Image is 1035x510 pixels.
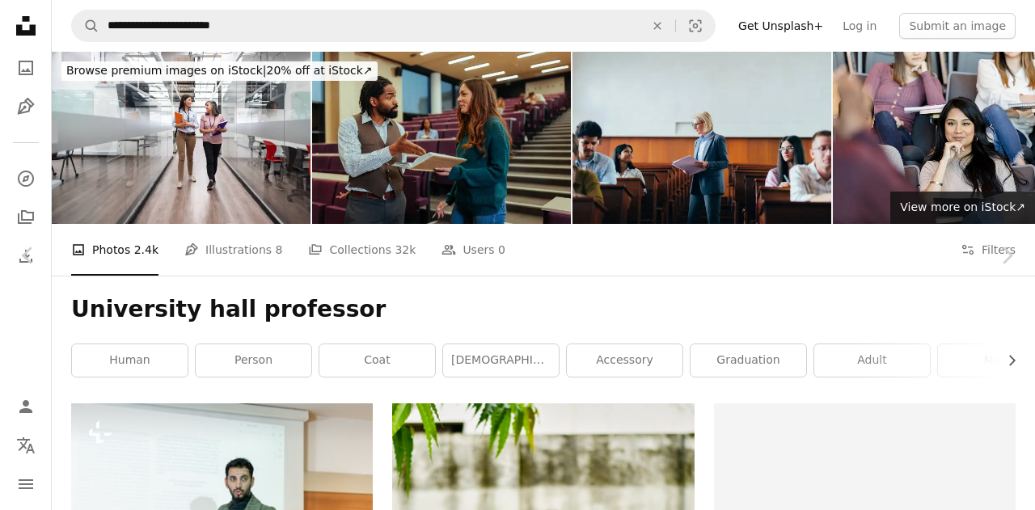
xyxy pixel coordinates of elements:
[10,91,42,123] a: Illustrations
[729,13,833,39] a: Get Unsplash+
[308,224,416,276] a: Collections 32k
[572,52,831,224] img: Professor Engaging With Students in University Lecture Hall
[443,344,559,377] a: [DEMOGRAPHIC_DATA]
[899,13,1016,39] button: Submit an image
[900,200,1025,213] span: View more on iStock ↗
[814,344,930,377] a: adult
[196,344,311,377] a: person
[66,64,266,77] span: Browse premium images on iStock |
[567,344,682,377] a: accessory
[961,224,1016,276] button: Filters
[890,192,1035,224] a: View more on iStock↗
[10,52,42,84] a: Photos
[10,429,42,462] button: Language
[72,344,188,377] a: human
[10,162,42,195] a: Explore
[71,10,716,42] form: Find visuals sitewide
[72,11,99,41] button: Search Unsplash
[312,52,571,224] img: Professor explaining lesson to student in university lecture hall
[10,390,42,423] a: Log in / Sign up
[997,344,1016,377] button: scroll list to the right
[276,241,283,259] span: 8
[61,61,378,81] div: 20% off at iStock ↗
[10,468,42,500] button: Menu
[441,224,505,276] a: Users 0
[395,241,416,259] span: 32k
[52,52,310,224] img: Happy female teachers talking in the hall at the university
[833,13,886,39] a: Log in
[691,344,806,377] a: graduation
[498,241,505,259] span: 0
[978,178,1035,333] a: Next
[640,11,675,41] button: Clear
[71,295,1016,324] h1: University hall professor
[676,11,715,41] button: Visual search
[319,344,435,377] a: coat
[52,52,387,91] a: Browse premium images on iStock|20% off at iStock↗
[184,224,282,276] a: Illustrations 8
